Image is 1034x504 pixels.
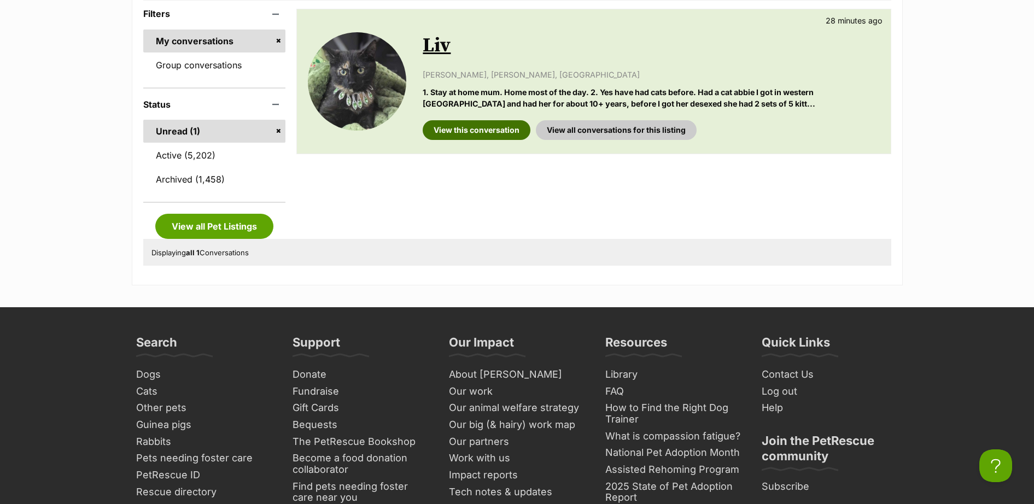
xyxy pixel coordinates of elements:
[445,417,590,433] a: Our big (& hairy) work map
[143,9,286,19] header: Filters
[757,366,903,383] a: Contact Us
[143,168,286,191] a: Archived (1,458)
[423,69,879,80] p: [PERSON_NAME], [PERSON_NAME], [GEOGRAPHIC_DATA]
[762,433,898,470] h3: Join the PetRescue community
[449,335,514,356] h3: Our Impact
[136,335,177,356] h3: Search
[601,383,746,400] a: FAQ
[423,86,879,110] p: 1. Stay at home mum. Home most of the day. 2. Yes have had cats before. Had a cat abbie I got in ...
[288,400,434,417] a: Gift Cards
[757,400,903,417] a: Help
[132,467,277,484] a: PetRescue ID
[143,30,286,52] a: My conversations
[132,417,277,433] a: Guinea pigs
[143,54,286,77] a: Group conversations
[445,484,590,501] a: Tech notes & updates
[757,478,903,495] a: Subscribe
[143,99,286,109] header: Status
[423,120,530,140] a: View this conversation
[288,417,434,433] a: Bequests
[132,366,277,383] a: Dogs
[445,400,590,417] a: Our animal welfare strategy
[293,335,340,356] h3: Support
[445,383,590,400] a: Our work
[132,433,277,450] a: Rabbits
[757,383,903,400] a: Log out
[826,15,883,26] p: 28 minutes ago
[132,450,277,467] a: Pets needing foster care
[132,484,277,501] a: Rescue directory
[288,366,434,383] a: Donate
[445,433,590,450] a: Our partners
[445,467,590,484] a: Impact reports
[601,461,746,478] a: Assisted Rehoming Program
[423,33,451,58] a: Liv
[151,248,249,257] span: Displaying Conversations
[288,433,434,450] a: The PetRescue Bookshop
[601,366,746,383] a: Library
[601,400,746,427] a: How to Find the Right Dog Trainer
[132,400,277,417] a: Other pets
[288,450,434,478] a: Become a food donation collaborator
[536,120,697,140] a: View all conversations for this listing
[445,366,590,383] a: About [PERSON_NAME]
[979,449,1012,482] iframe: Help Scout Beacon - Open
[143,120,286,143] a: Unread (1)
[445,450,590,467] a: Work with us
[308,32,406,131] img: Liv
[288,383,434,400] a: Fundraise
[155,214,273,239] a: View all Pet Listings
[762,335,830,356] h3: Quick Links
[186,248,200,257] strong: all 1
[132,383,277,400] a: Cats
[143,144,286,167] a: Active (5,202)
[605,335,667,356] h3: Resources
[601,444,746,461] a: National Pet Adoption Month
[601,428,746,445] a: What is compassion fatigue?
